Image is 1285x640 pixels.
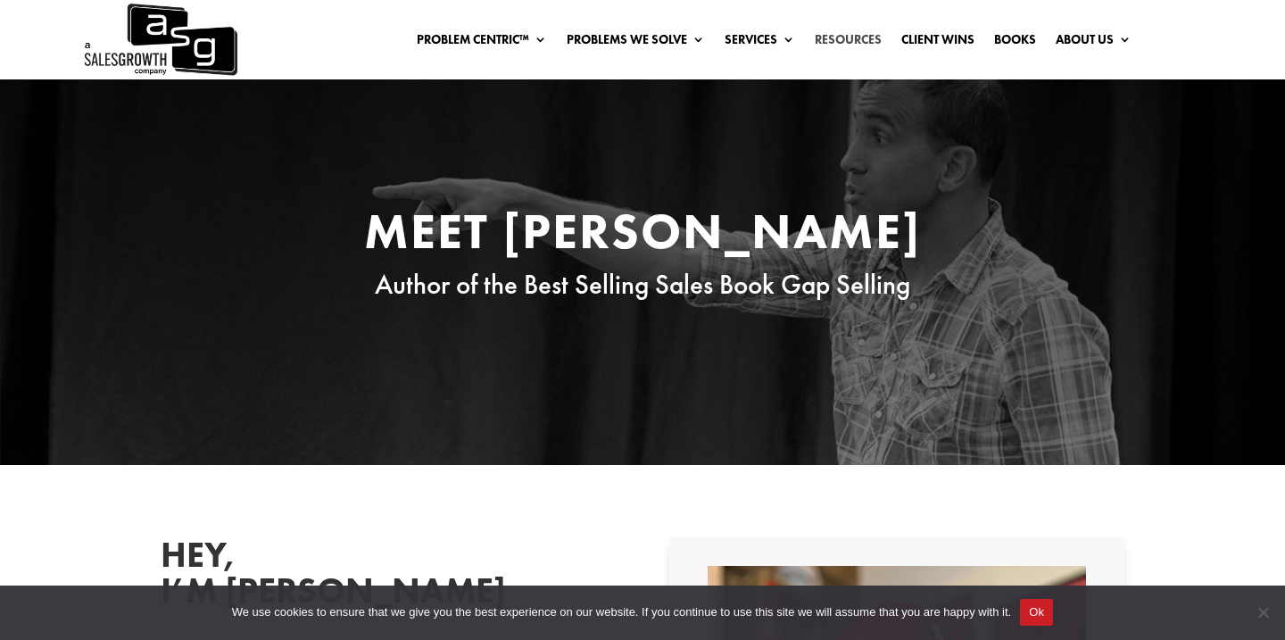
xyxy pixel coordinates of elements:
[417,33,547,53] a: Problem Centric™
[1254,603,1272,621] span: No
[232,603,1011,621] span: We use cookies to ensure that we give you the best experience on our website. If you continue to ...
[725,33,795,53] a: Services
[375,267,910,302] span: Author of the Best Selling Sales Book Gap Selling
[901,33,974,53] a: Client Wins
[567,33,705,53] a: Problems We Solve
[815,33,882,53] a: Resources
[161,537,428,618] h2: Hey, I’m [PERSON_NAME]
[303,206,982,265] h1: Meet [PERSON_NAME]
[1056,33,1132,53] a: About Us
[994,33,1036,53] a: Books
[1020,599,1053,626] button: Ok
